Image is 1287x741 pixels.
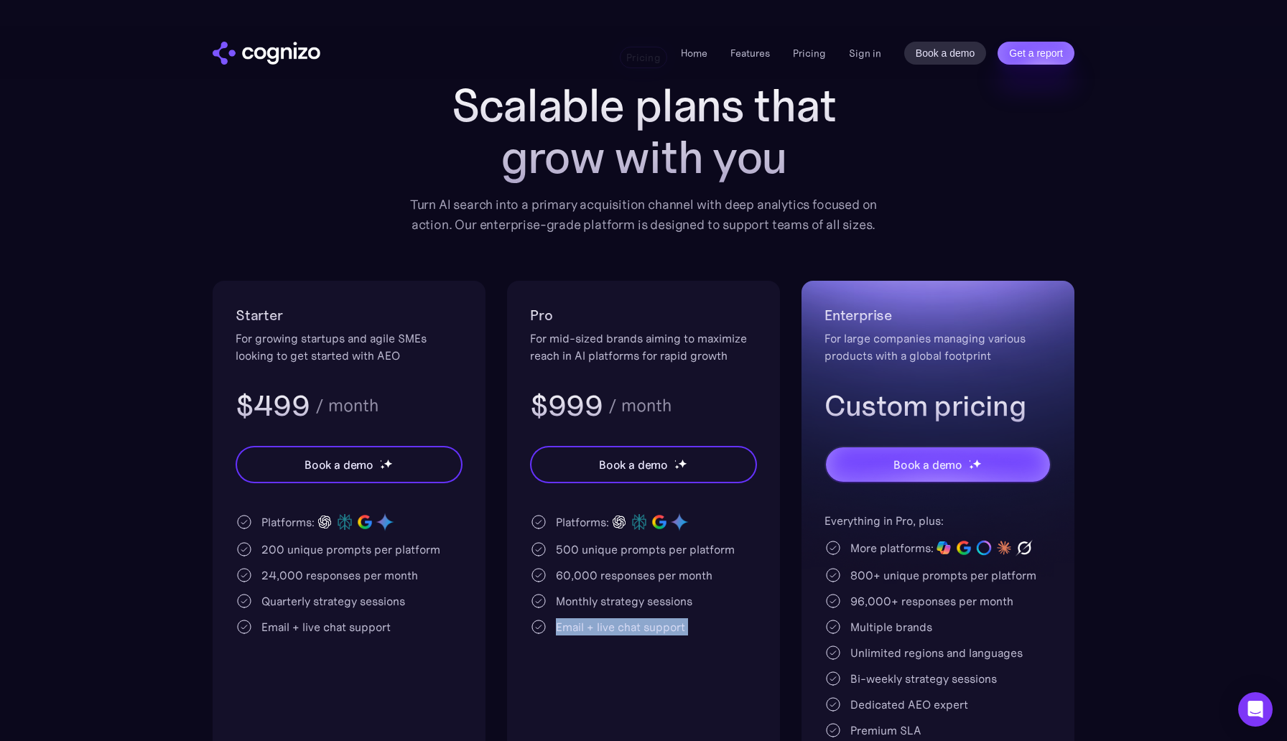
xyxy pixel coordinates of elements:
[380,460,382,462] img: star
[793,47,826,60] a: Pricing
[972,459,982,468] img: star
[678,459,687,468] img: star
[893,456,962,473] div: Book a demo
[904,42,987,65] a: Book a demo
[236,330,463,364] div: For growing startups and agile SMEs looking to get started with AEO
[850,592,1013,610] div: 96,000+ responses per month
[824,330,1051,364] div: For large companies managing various products with a global footprint
[261,541,440,558] div: 200 unique prompts per platform
[305,456,373,473] div: Book a demo
[399,195,888,235] div: Turn AI search into a primary acquisition channel with deep analytics focused on action. Our ente...
[399,80,888,183] h1: Scalable plans that grow with you
[824,446,1051,483] a: Book a demostarstarstar
[599,456,668,473] div: Book a demo
[850,722,921,739] div: Premium SLA
[384,459,393,468] img: star
[1238,692,1273,727] div: Open Intercom Messenger
[236,387,310,424] h3: $499
[849,45,881,62] a: Sign in
[556,541,735,558] div: 500 unique prompts per platform
[556,513,609,531] div: Platforms:
[850,670,997,687] div: Bi-weekly strategy sessions
[556,618,685,635] div: Email + live chat support
[969,460,971,462] img: star
[556,592,692,610] div: Monthly strategy sessions
[850,644,1023,661] div: Unlimited regions and languages
[674,465,679,470] img: star
[213,42,320,65] a: home
[380,465,385,470] img: star
[236,446,463,483] a: Book a demostarstarstar
[998,42,1074,65] a: Get a report
[850,567,1036,584] div: 800+ unique prompts per platform
[969,465,974,470] img: star
[850,618,932,635] div: Multiple brands
[236,304,463,327] h2: Starter
[530,446,757,483] a: Book a demostarstarstar
[261,592,405,610] div: Quarterly strategy sessions
[530,387,603,424] h3: $999
[824,512,1051,529] div: Everything in Pro, plus:
[315,397,378,414] div: / month
[824,304,1051,327] h2: Enterprise
[608,397,672,414] div: / month
[850,539,934,556] div: More platforms:
[730,47,770,60] a: Features
[261,513,315,531] div: Platforms:
[674,460,677,462] img: star
[261,567,418,584] div: 24,000 responses per month
[850,696,968,713] div: Dedicated AEO expert
[213,42,320,65] img: cognizo logo
[556,567,712,584] div: 60,000 responses per month
[530,330,757,364] div: For mid-sized brands aiming to maximize reach in AI platforms for rapid growth
[824,387,1051,424] h3: Custom pricing
[681,47,707,60] a: Home
[530,304,757,327] h2: Pro
[261,618,391,635] div: Email + live chat support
